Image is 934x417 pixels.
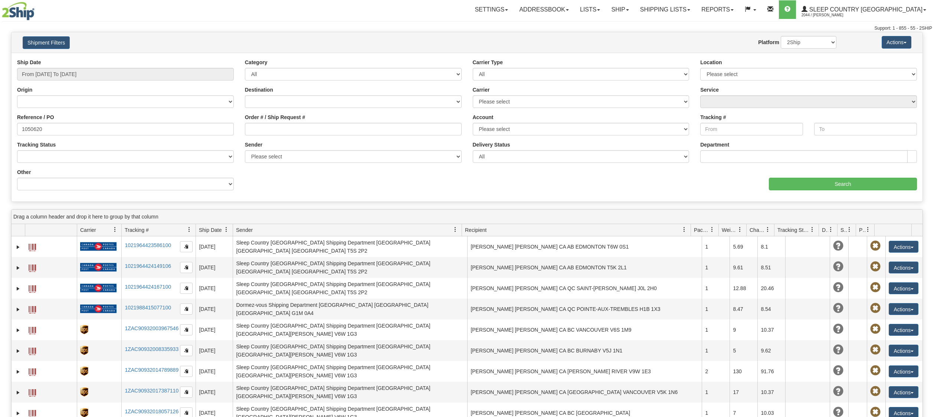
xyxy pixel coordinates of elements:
td: Sleep Country [GEOGRAPHIC_DATA] Shipping Department [GEOGRAPHIC_DATA] [GEOGRAPHIC_DATA] [GEOGRAPH... [233,278,467,299]
a: Recipient filter column settings [678,223,691,236]
td: 8.51 [757,257,785,278]
td: [DATE] [196,278,233,299]
a: Label [29,282,36,294]
a: Label [29,324,36,335]
a: Expand [14,326,22,334]
label: Ship Date [17,59,41,66]
td: 91.76 [757,361,785,382]
td: Sleep Country [GEOGRAPHIC_DATA] Shipping Department [GEOGRAPHIC_DATA] [GEOGRAPHIC_DATA] [GEOGRAPH... [233,236,467,257]
span: Unknown [833,324,843,334]
td: Sleep Country [GEOGRAPHIC_DATA] Shipping Department [GEOGRAPHIC_DATA] [GEOGRAPHIC_DATA][PERSON_NA... [233,361,467,382]
label: Carrier Type [473,59,503,66]
td: 1 [702,299,730,319]
label: Reference / PO [17,114,54,121]
a: Packages filter column settings [706,223,718,236]
button: Actions [889,365,918,377]
td: 10.37 [757,319,785,340]
td: [PERSON_NAME] [PERSON_NAME] CA BC BURNABY V5J 1N1 [467,340,702,361]
span: Unknown [833,262,843,272]
img: 20 - Canada Post [80,242,117,251]
span: Pickup Not Assigned [870,303,881,313]
button: Actions [889,386,918,398]
label: Department [700,141,729,148]
button: Shipment Filters [23,36,70,49]
a: Expand [14,285,22,292]
input: Search [769,178,917,190]
span: Packages [694,226,709,234]
td: 9.61 [730,257,757,278]
img: 8 - UPS [80,367,88,376]
td: [PERSON_NAME] [PERSON_NAME] CA BC VANCOUVER V6S 1M9 [467,319,702,340]
label: Origin [17,86,32,93]
img: 8 - UPS [80,387,88,397]
a: 1ZAC90932014789889 [125,367,178,373]
td: [DATE] [196,236,233,257]
a: Delivery Status filter column settings [825,223,837,236]
button: Actions [889,303,918,315]
td: Sleep Country [GEOGRAPHIC_DATA] Shipping Department [GEOGRAPHIC_DATA] [GEOGRAPHIC_DATA][PERSON_NA... [233,340,467,361]
input: From [700,123,803,135]
td: [PERSON_NAME] [PERSON_NAME] CA [GEOGRAPHIC_DATA] VANCOUVER V5K 1N6 [467,382,702,403]
label: Tracking Status [17,141,56,148]
a: Ship [606,0,634,19]
button: Actions [889,241,918,253]
a: Sender filter column settings [449,223,462,236]
span: Pickup Not Assigned [870,386,881,397]
td: 5 [730,340,757,361]
a: Weight filter column settings [734,223,746,236]
span: Unknown [833,345,843,355]
span: Unknown [833,386,843,397]
td: [DATE] [196,340,233,361]
a: Carrier filter column settings [109,223,121,236]
button: Copy to clipboard [180,262,193,273]
td: 1 [702,278,730,299]
a: Label [29,365,36,377]
td: 1 [702,319,730,340]
a: 1021964424167100 [125,284,171,290]
a: Pickup Status filter column settings [862,223,874,236]
td: 5.69 [730,236,757,257]
button: Copy to clipboard [180,366,193,377]
td: 1 [702,340,730,361]
td: 12.88 [730,278,757,299]
span: 2044 / [PERSON_NAME] [802,12,857,19]
img: 20 - Canada Post [80,263,117,272]
span: Unknown [833,241,843,251]
td: 1 [702,382,730,403]
td: 9 [730,319,757,340]
td: [DATE] [196,361,233,382]
td: Sleep Country [GEOGRAPHIC_DATA] Shipping Department [GEOGRAPHIC_DATA] [GEOGRAPHIC_DATA][PERSON_NA... [233,319,467,340]
a: Expand [14,306,22,313]
a: Charge filter column settings [761,223,774,236]
a: Reports [696,0,739,19]
span: Sender [236,226,253,234]
iframe: chat widget [917,171,933,246]
label: Category [245,59,268,66]
button: Actions [889,282,918,294]
span: Pickup Not Assigned [870,262,881,272]
a: Tracking # filter column settings [183,223,196,236]
span: Carrier [80,226,96,234]
a: Shipping lists [635,0,696,19]
td: 1 [702,236,730,257]
button: Actions [882,36,911,49]
button: Copy to clipboard [180,345,193,356]
a: Expand [14,368,22,375]
input: To [814,123,917,135]
span: Pickup Not Assigned [870,324,881,334]
td: 2 [702,361,730,382]
td: 8.54 [757,299,785,319]
span: Unknown [833,303,843,313]
td: 8.1 [757,236,785,257]
span: Tracking # [125,226,149,234]
span: Shipment Issues [840,226,847,234]
label: Sender [245,141,262,148]
img: 8 - UPS [80,325,88,334]
a: Ship Date filter column settings [220,223,233,236]
td: [PERSON_NAME] [PERSON_NAME] CA [PERSON_NAME] RIVER V9W 1E3 [467,361,702,382]
span: Pickup Not Assigned [870,365,881,376]
span: Delivery Status [822,226,828,234]
span: Tracking Status [777,226,810,234]
button: Actions [889,324,918,336]
td: Dormez-vous Shipping Department [GEOGRAPHIC_DATA] [GEOGRAPHIC_DATA] [GEOGRAPHIC_DATA] G1M 0A4 [233,299,467,319]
